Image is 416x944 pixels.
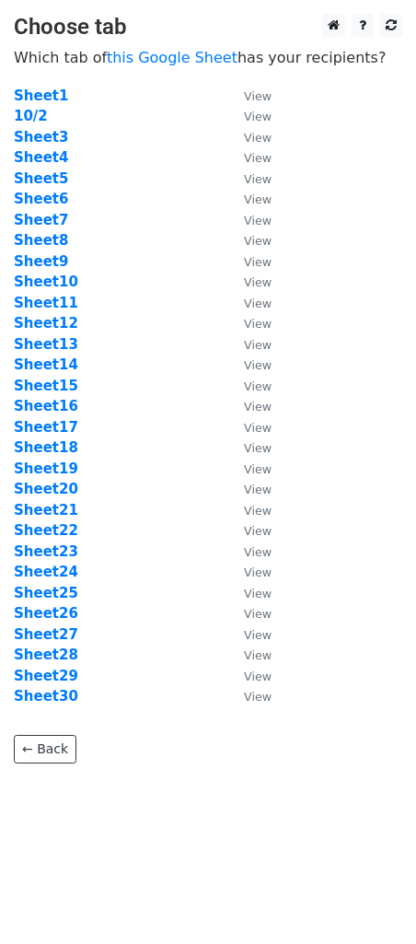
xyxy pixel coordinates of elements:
small: View [244,234,272,248]
a: View [225,378,272,394]
a: View [225,668,272,684]
a: View [225,439,272,456]
small: View [244,89,272,103]
a: View [225,274,272,290]
small: View [244,483,272,496]
small: View [244,131,272,145]
a: ← Back [14,735,76,763]
a: View [225,315,272,332]
a: Sheet29 [14,668,78,684]
a: Sheet12 [14,315,78,332]
small: View [244,524,272,538]
small: View [244,379,272,393]
a: View [225,647,272,663]
a: Sheet23 [14,543,78,560]
a: View [225,522,272,539]
a: View [225,149,272,166]
strong: Sheet14 [14,356,78,373]
strong: Sheet13 [14,336,78,353]
a: View [225,129,272,146]
a: View [225,585,272,601]
a: View [225,191,272,207]
a: View [225,626,272,643]
small: View [244,192,272,206]
small: View [244,358,272,372]
a: View [225,543,272,560]
a: View [225,108,272,124]
small: View [244,317,272,331]
a: View [225,419,272,436]
a: Sheet24 [14,564,78,580]
a: View [225,460,272,477]
small: View [244,297,272,310]
a: Sheet26 [14,605,78,622]
a: Sheet9 [14,253,68,270]
a: Sheet17 [14,419,78,436]
h3: Choose tab [14,14,402,41]
a: View [225,688,272,705]
small: View [244,151,272,165]
strong: Sheet3 [14,129,68,146]
a: View [225,481,272,497]
small: View [244,275,272,289]
a: Sheet10 [14,274,78,290]
a: Sheet15 [14,378,78,394]
a: Sheet21 [14,502,78,519]
a: Sheet22 [14,522,78,539]
a: Sheet19 [14,460,78,477]
small: View [244,648,272,662]
a: View [225,356,272,373]
a: View [225,398,272,414]
a: Sheet18 [14,439,78,456]
a: View [225,212,272,228]
strong: Sheet5 [14,170,68,187]
a: Sheet28 [14,647,78,663]
small: View [244,400,272,414]
a: View [225,502,272,519]
a: 10/2 [14,108,48,124]
small: View [244,214,272,227]
small: View [244,421,272,435]
small: View [244,628,272,642]
small: View [244,338,272,352]
a: View [225,564,272,580]
a: View [225,295,272,311]
small: View [244,172,272,186]
a: Sheet27 [14,626,78,643]
small: View [244,587,272,600]
a: Sheet20 [14,481,78,497]
a: Sheet6 [14,191,68,207]
small: View [244,690,272,704]
a: this Google Sheet [107,49,237,66]
small: View [244,565,272,579]
a: Sheet25 [14,585,78,601]
small: View [244,441,272,455]
small: View [244,670,272,683]
a: Sheet8 [14,232,68,249]
a: View [225,87,272,104]
a: Sheet4 [14,149,68,166]
small: View [244,545,272,559]
a: View [225,605,272,622]
a: Sheet7 [14,212,68,228]
strong: Sheet11 [14,295,78,311]
a: View [225,170,272,187]
strong: Sheet16 [14,398,78,414]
